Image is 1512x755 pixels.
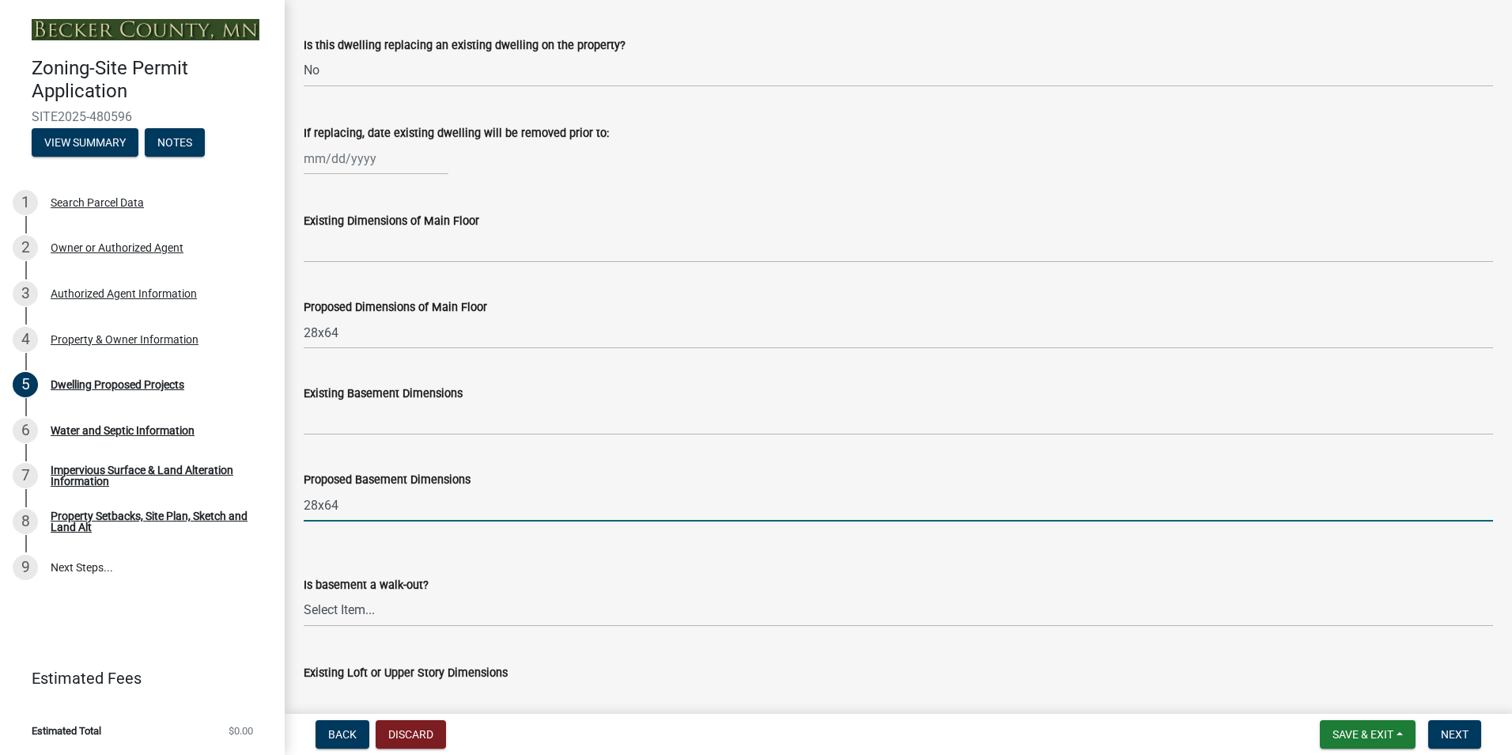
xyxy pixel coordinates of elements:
[13,555,38,580] div: 9
[304,128,609,139] label: If replacing, date existing dwelling will be removed prior to:
[316,720,369,749] button: Back
[51,197,144,208] div: Search Parcel Data
[32,726,101,736] span: Estimated Total
[304,40,626,51] label: Is this dwelling replacing an existing dwelling on the property?
[304,580,429,591] label: Is basement a walk-out?
[13,662,259,694] a: Estimated Fees
[51,334,198,345] div: Property & Owner Information
[32,19,259,40] img: Becker County, Minnesota
[13,463,38,488] div: 7
[13,327,38,352] div: 4
[32,128,138,157] button: View Summary
[32,57,272,103] h4: Zoning-Site Permit Application
[13,509,38,534] div: 8
[51,379,184,390] div: Dwelling Proposed Projects
[32,137,138,150] wm-modal-confirm: Summary
[304,475,471,486] label: Proposed Basement Dimensions
[304,302,487,313] label: Proposed Dimensions of Main Floor
[51,510,259,533] div: Property Setbacks, Site Plan, Sketch and Land Alt
[304,216,479,227] label: Existing Dimensions of Main Floor
[145,137,205,150] wm-modal-confirm: Notes
[304,668,508,679] label: Existing Loft or Upper Story Dimensions
[32,109,253,124] span: SITE2025-480596
[1332,728,1393,741] span: Save & Exit
[145,128,205,157] button: Notes
[328,728,357,741] span: Back
[51,465,259,487] div: Impervious Surface & Land Alteration Information
[304,142,448,175] input: mm/dd/yyyy
[229,726,253,736] span: $0.00
[13,190,38,215] div: 1
[51,242,183,253] div: Owner or Authorized Agent
[51,288,197,299] div: Authorized Agent Information
[1441,728,1469,741] span: Next
[1428,720,1481,749] button: Next
[376,720,446,749] button: Discard
[13,235,38,260] div: 2
[13,281,38,306] div: 3
[304,389,463,400] label: Existing Basement Dimensions
[1320,720,1416,749] button: Save & Exit
[13,372,38,397] div: 5
[51,425,195,436] div: Water and Septic Information
[13,418,38,443] div: 6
